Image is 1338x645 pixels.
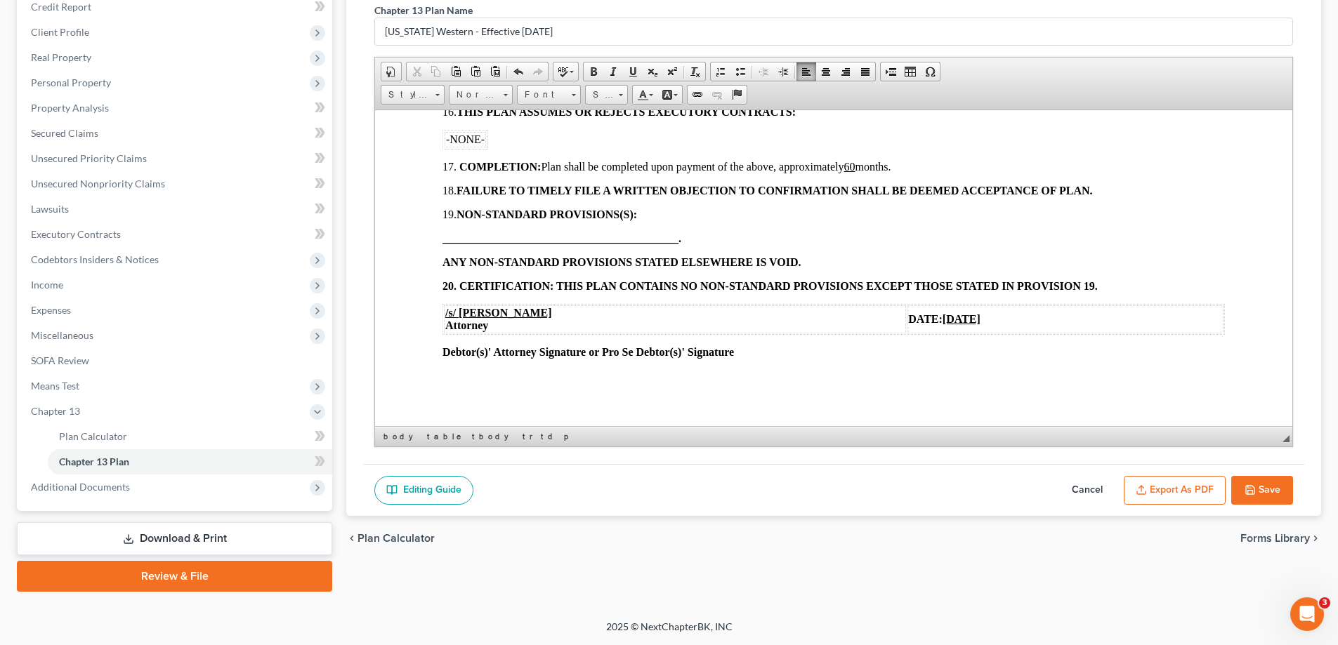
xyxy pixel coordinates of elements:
[67,51,81,62] span: 17.
[67,170,723,182] strong: 20. CERTIFICATION: THIS PLAN CONTAINS NO NON-STANDARD PROVISIONS EXCEPT THOSE STATED IN PROVISION...
[623,62,643,81] a: Underline
[528,62,548,81] a: Redo
[20,197,332,222] a: Lawsuits
[538,430,560,444] a: td element
[17,561,332,592] a: Review & File
[67,98,850,111] p: 19.
[662,62,682,81] a: Superscript
[31,304,71,316] span: Expenses
[485,62,505,81] a: Paste from Word
[31,152,147,164] span: Unsecured Priority Claims
[17,522,332,555] a: Download & Print
[374,3,473,18] label: Chapter 13 Plan Name
[346,533,435,544] button: chevron_left Plan Calculator
[816,62,836,81] a: Center
[31,405,80,417] span: Chapter 13
[31,51,91,63] span: Real Property
[1124,476,1226,505] button: Export as PDF
[707,86,727,104] a: Unlink
[70,22,111,37] td: -NONE-
[31,253,159,265] span: Codebtors Insiders & Notices
[469,430,518,444] a: tbody element
[31,26,89,38] span: Client Profile
[67,122,306,134] b: .
[31,228,121,240] span: Executory Contracts
[381,85,445,105] a: Styles
[881,62,900,81] a: Insert Page Break for Printing
[1240,533,1321,544] button: Forms Library chevron_right
[711,62,730,81] a: Insert/Remove Numbered List
[67,122,303,134] span: __________________________________________
[31,481,130,493] span: Additional Documents
[381,86,431,104] span: Styles
[375,110,1292,426] iframe: Rich Text Editor, document-ckeditor
[1290,597,1324,631] iframe: Intercom live chat
[31,203,69,215] span: Lawsuits
[346,533,358,544] i: chevron_left
[70,197,177,221] span: Attorney
[603,62,623,81] a: Italic
[754,62,773,81] a: Decrease Indent
[20,95,332,121] a: Property Analysis
[796,62,816,81] a: Align Left
[1056,476,1118,505] button: Cancel
[633,86,657,104] a: Text Color
[70,197,177,208] u: /s/ [PERSON_NAME]
[67,146,426,158] strong: ANY NON-STANDARD PROVISIONS STATED ELSEWHERE IS VOID.
[31,178,165,189] span: Unsecured Nonpriority Claims
[81,74,718,86] strong: FAILURE TO TIMELY FILE A WRITTEN OBJECTION TO CONFIRMATION SHALL BE DEEMED ACCEPTANCE OF PLAN.
[468,51,480,62] u: 60
[48,424,332,449] a: Plan Calculator
[449,85,513,105] a: Normal
[31,127,98,139] span: Secured Claims
[518,86,567,104] span: Font
[1283,435,1290,442] span: Resize
[20,222,332,247] a: Executory Contracts
[426,62,446,81] a: Copy
[31,1,91,13] span: Credit Report
[375,18,1292,45] input: Enter name...
[59,430,127,442] span: Plan Calculator
[568,203,605,215] u: [DATE]
[67,236,359,248] span: Debtor(s)' Attorney Signature or Pro Se Debtor(s)' Signature
[466,62,485,81] a: Paste as plain text
[1319,597,1330,609] span: 3
[67,74,723,86] span: 18.
[374,476,473,505] a: Editing Guide
[20,121,332,146] a: Secured Claims
[20,348,332,373] a: SOFA Review
[520,430,537,444] a: tr element
[509,62,528,81] a: Undo
[686,62,705,81] a: Remove Format
[31,77,111,88] span: Personal Property
[900,62,920,81] a: Table
[553,62,578,81] a: Spell Checker
[31,380,79,392] span: Means Test
[381,62,401,81] a: Document Properties
[561,430,575,444] a: p element
[84,51,166,62] strong: COMPLETION:
[358,533,435,544] span: Plan Calculator
[657,86,682,104] a: Background Color
[31,279,63,291] span: Income
[727,86,747,104] a: Anchor
[84,51,516,62] span: Plan shall be completed upon payment of the above, approximately months.
[517,85,581,105] a: Font
[730,62,750,81] a: Insert/Remove Bulleted List
[1231,476,1293,505] button: Save
[585,85,628,105] a: Size
[48,449,332,474] a: Chapter 13 Plan
[773,62,793,81] a: Increase Indent
[31,102,109,114] span: Property Analysis
[31,354,89,366] span: SOFA Review
[20,146,332,171] a: Unsecured Priority Claims
[20,171,332,197] a: Unsecured Nonpriority Claims
[586,86,614,104] span: Size
[688,86,707,104] a: Link
[1240,533,1310,544] span: Forms Library
[81,98,262,110] strong: NON-STANDARD PROVISIONS(S):
[446,62,466,81] a: Paste
[643,62,662,81] a: Subscript
[381,430,423,444] a: body element
[855,62,875,81] a: Justify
